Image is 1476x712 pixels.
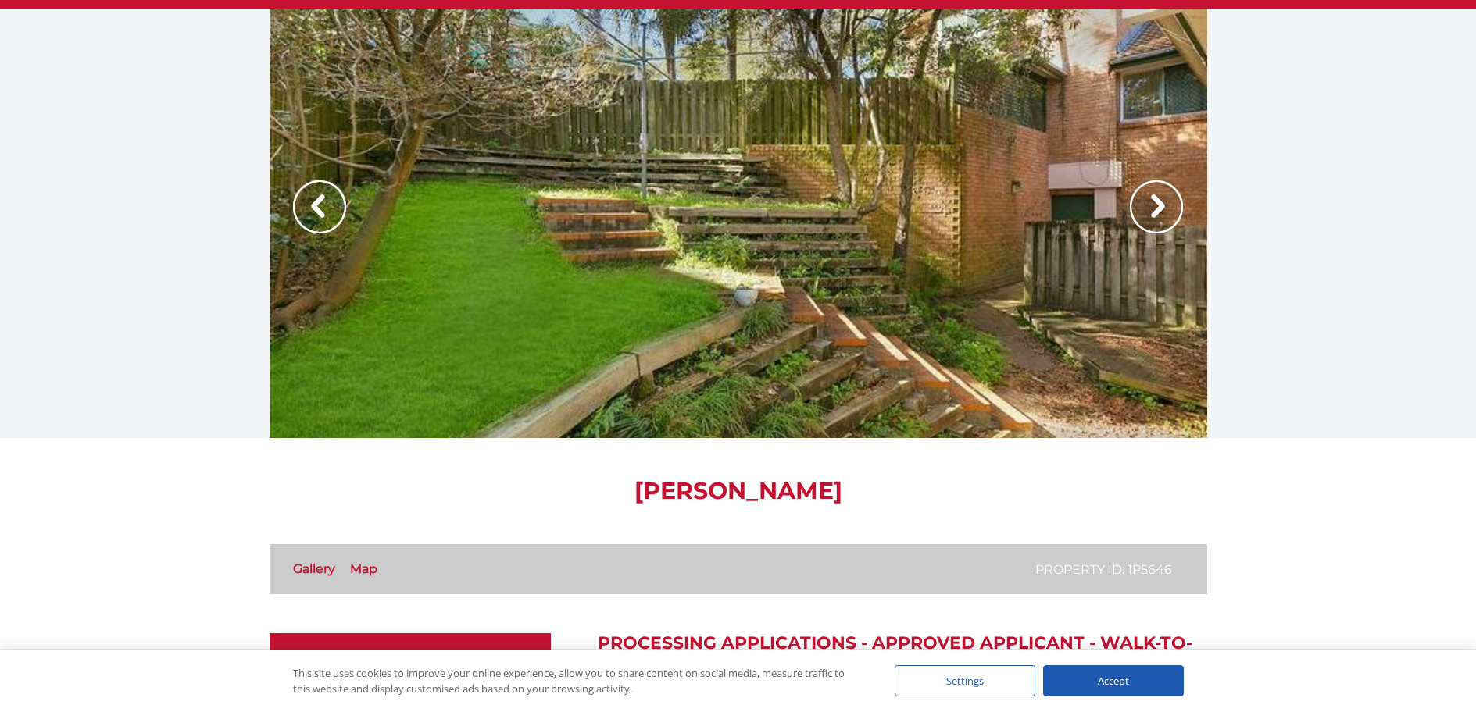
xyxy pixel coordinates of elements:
[598,633,1207,675] h2: PROCESSING APPLICATIONS - APPROVED APPLICANT - WALK-TO-EVERYWHERE CONVENIENCE
[293,561,335,576] a: Gallery
[1043,665,1184,696] div: Accept
[895,665,1035,696] div: Settings
[350,561,377,576] a: Map
[1130,180,1183,233] img: Arrow slider
[270,477,1207,505] h1: [PERSON_NAME]
[1035,560,1172,579] p: Property ID: 1P5646
[293,665,863,696] div: This site uses cookies to improve your online experience, allow you to share content on social me...
[293,180,346,233] img: Arrow slider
